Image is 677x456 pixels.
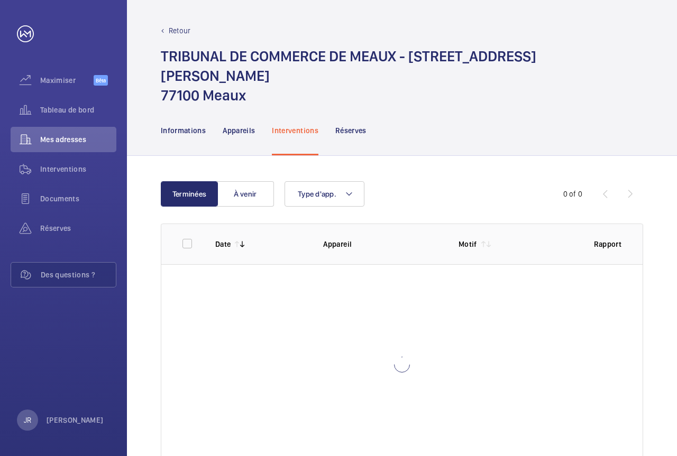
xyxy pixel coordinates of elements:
[459,239,477,249] p: Motif
[96,77,106,83] font: Bêta
[161,125,206,136] p: Informations
[40,224,71,232] font: Réserves
[169,26,190,35] font: Retour
[40,165,87,173] font: Interventions
[563,189,582,199] div: 0 of 0
[40,194,79,203] font: Documents
[285,181,364,207] button: Type d'app.
[41,271,95,279] font: Des questions ?
[298,190,336,198] span: Type d'app.
[161,47,536,85] font: TRIBUNAL DE COMMERCE DE MEAUX - [STREET_ADDRESS][PERSON_NAME]
[223,126,255,135] font: Appareils
[40,106,94,114] font: Tableau de bord
[335,126,367,135] font: Réserves
[215,239,231,249] p: Date
[40,76,76,85] font: Maximiser
[272,125,318,136] p: Interventions
[323,239,442,249] p: Appareil
[24,416,31,424] font: JR
[161,86,246,104] font: 77100 Meaux
[161,181,218,207] button: Terminées
[217,181,274,207] button: À venir
[594,239,621,249] p: Rapport
[40,135,86,144] font: Mes adresses
[47,416,104,424] font: [PERSON_NAME]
